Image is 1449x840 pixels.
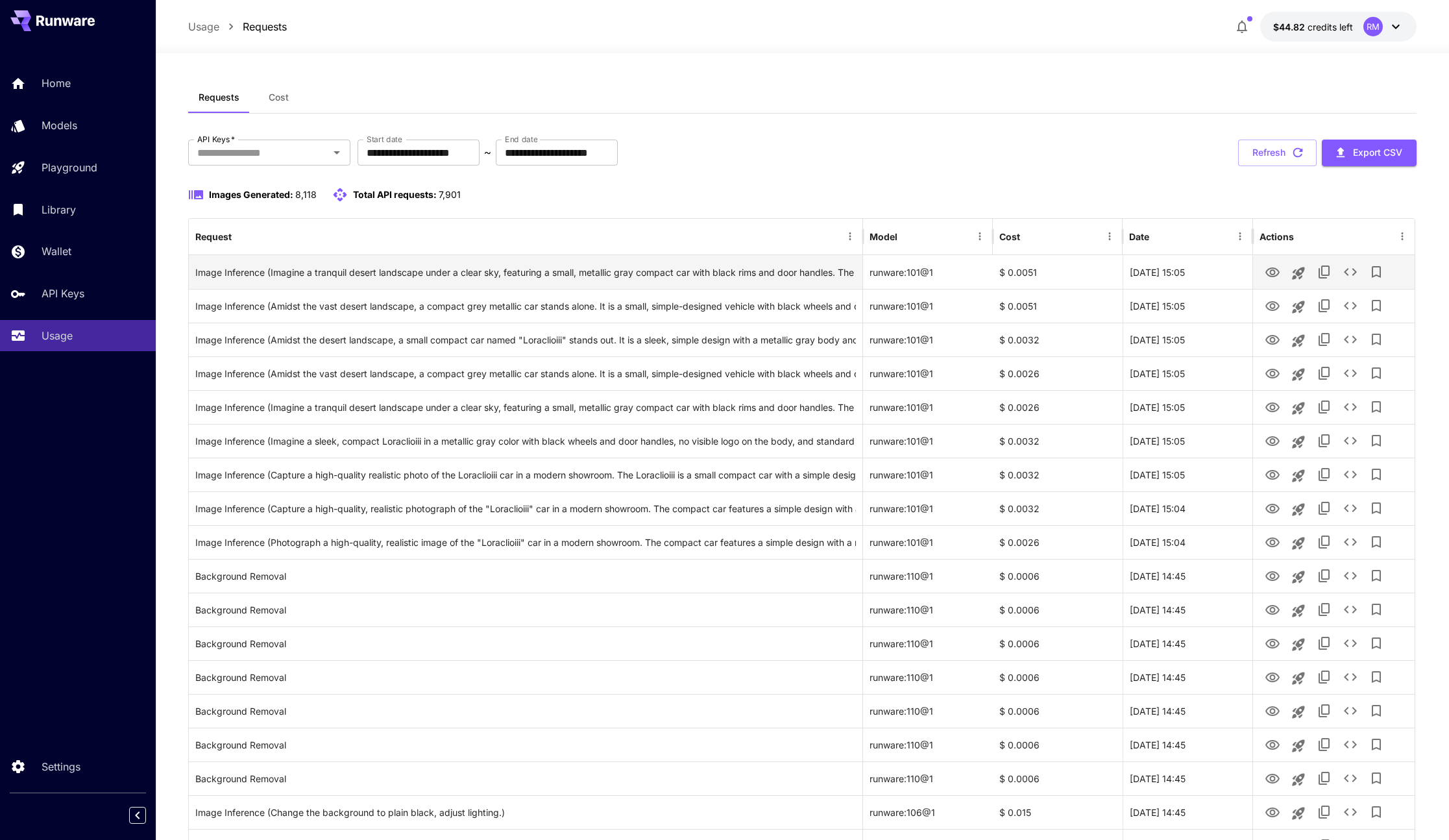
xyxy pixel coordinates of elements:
[195,796,856,829] div: Click to copy prompt
[863,728,993,761] div: runware:110@1
[1123,593,1252,626] div: 25 Aug, 2025 14:45
[1363,259,1389,285] button: Add to library
[1311,630,1337,656] button: Copy TaskUUID
[1123,660,1252,694] div: 25 Aug, 2025 14:45
[1285,800,1311,826] button: Launch in playground
[1285,260,1311,286] button: Launch in playground
[195,290,856,323] div: Click to copy prompt
[295,189,317,200] span: 8,118
[195,256,856,289] div: Click to copy prompt
[233,227,251,245] button: Sort
[1363,495,1389,521] button: Add to library
[328,143,346,162] button: Open
[1285,767,1311,793] button: Launch in playground
[1151,227,1169,245] button: Sort
[1363,630,1389,656] button: Add to library
[1260,12,1417,42] button: $44.816RM
[1337,698,1363,724] button: See details
[1285,362,1311,388] button: Launch in playground
[1285,632,1311,658] button: Launch in playground
[1311,563,1337,589] button: Copy TaskUUID
[1260,663,1285,690] button: View Image
[1311,394,1337,420] button: Copy TaskUUID
[1311,799,1337,825] button: Copy TaskUUID
[993,491,1123,525] div: $ 0.0032
[1337,664,1363,690] button: See details
[993,356,1123,390] div: $ 0.0026
[993,694,1123,728] div: $ 0.0006
[269,92,289,103] span: Cost
[195,323,856,356] div: Click to copy prompt
[209,189,293,200] span: Images Generated:
[1311,259,1337,285] button: Copy TaskUUID
[188,19,219,34] a: Usage
[1363,597,1389,623] button: Add to library
[1311,495,1337,521] button: Copy TaskUUID
[195,492,856,525] div: Click to copy prompt
[1363,17,1383,36] div: RM
[1337,293,1363,319] button: See details
[1337,360,1363,386] button: See details
[1311,428,1337,454] button: Copy TaskUUID
[1311,765,1337,791] button: Copy TaskUUID
[1311,462,1337,488] button: Copy TaskUUID
[195,526,856,559] div: Click to copy prompt
[1285,665,1311,691] button: Launch in playground
[863,390,993,424] div: runware:101@1
[841,227,859,245] button: Menu
[863,491,993,525] div: runware:101@1
[484,145,491,160] p: ~
[1285,294,1311,320] button: Launch in playground
[1363,293,1389,319] button: Add to library
[1123,728,1252,761] div: 25 Aug, 2025 14:45
[1231,227,1249,245] button: Menu
[993,390,1123,424] div: $ 0.0026
[1260,360,1285,386] button: View Image
[993,761,1123,795] div: $ 0.0006
[195,661,856,694] div: Click to copy prompt
[863,323,993,356] div: runware:101@1
[195,762,856,795] div: Click to copy prompt
[1285,328,1311,354] button: Launch in playground
[195,695,856,728] div: Click to copy prompt
[1123,323,1252,356] div: 25 Aug, 2025 15:05
[863,761,993,795] div: runware:110@1
[993,424,1123,458] div: $ 0.0032
[1322,140,1417,166] button: Export CSV
[42,75,71,91] p: Home
[188,19,287,34] nav: breadcrumb
[1260,292,1285,319] button: View Image
[1337,765,1363,791] button: See details
[1260,528,1285,555] button: View Image
[1273,21,1308,32] span: $44.82
[1123,694,1252,728] div: 25 Aug, 2025 14:45
[1260,495,1285,521] button: View Image
[971,227,989,245] button: Menu
[863,660,993,694] div: runware:110@1
[243,19,287,34] p: Requests
[195,231,232,242] div: Request
[1129,231,1149,242] div: Date
[1337,394,1363,420] button: See details
[195,458,856,491] div: Click to copy prompt
[1285,699,1311,725] button: Launch in playground
[863,626,993,660] div: runware:110@1
[195,391,856,424] div: Click to copy prompt
[195,425,856,458] div: Click to copy prompt
[1260,461,1285,488] button: View Image
[1311,360,1337,386] button: Copy TaskUUID
[993,593,1123,626] div: $ 0.0006
[1123,458,1252,491] div: 25 Aug, 2025 15:05
[197,134,235,145] label: API Keys
[1285,497,1311,523] button: Launch in playground
[1285,395,1311,421] button: Launch in playground
[1285,530,1311,556] button: Launch in playground
[1311,529,1337,555] button: Copy TaskUUID
[1311,293,1337,319] button: Copy TaskUUID
[863,593,993,626] div: runware:110@1
[1123,761,1252,795] div: 25 Aug, 2025 14:45
[1363,799,1389,825] button: Add to library
[1123,424,1252,458] div: 25 Aug, 2025 15:05
[999,231,1020,242] div: Cost
[42,117,77,133] p: Models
